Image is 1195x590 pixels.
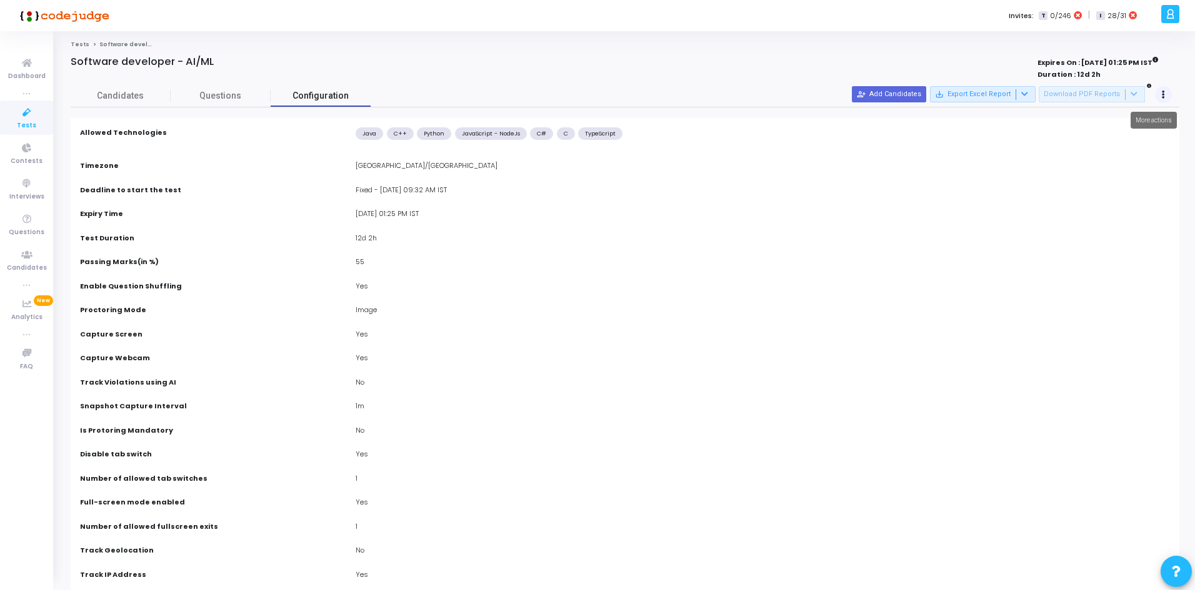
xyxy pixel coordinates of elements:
label: Enable Question Shuffling [80,281,182,292]
span: Configuration [292,89,349,102]
div: 1 [349,473,1176,487]
label: Track Geolocation [80,545,154,556]
span: Candidates [71,89,171,102]
strong: Expires On : [DATE] 01:25 PM IST [1037,54,1159,68]
div: [DATE] 01:25 PM IST [349,209,1176,222]
span: FAQ [20,361,33,372]
span: Contests [11,156,42,167]
div: 55 [349,257,1176,270]
label: Is Protoring Mandatory [80,425,173,436]
mat-icon: save_alt [935,90,944,99]
div: [GEOGRAPHIC_DATA]/[GEOGRAPHIC_DATA] [349,160,1176,174]
div: More actions [1131,112,1177,129]
div: Yes [349,353,1176,366]
span: I [1096,11,1104,21]
button: Add Candidates [852,86,926,102]
div: Image [349,305,1176,318]
div: Fixed - [DATE] 09:32 AM IST [349,185,1176,199]
label: Track IP Address [80,569,146,580]
span: New [34,295,53,306]
nav: breadcrumb [71,41,1179,49]
span: Candidates [7,263,47,273]
label: Full-screen mode enabled [80,497,185,508]
label: Proctoring Mode [80,305,146,315]
div: Yes [349,569,1176,583]
button: Export Excel Report [930,86,1036,102]
span: Tests [17,120,36,131]
label: Number of allowed tab switches [80,473,207,484]
span: Interviews [9,192,44,202]
div: Yes [349,281,1176,295]
label: Test Duration [80,233,134,243]
div: C# [530,127,553,140]
label: Deadline to start the test [80,185,181,195]
div: C++ [387,127,414,140]
a: Tests [71,41,89,48]
div: C [557,127,575,140]
div: Python [417,127,451,140]
span: 28/31 [1107,11,1126,21]
div: 12d 2h [349,233,1176,247]
div: TypeScript [578,127,622,140]
span: Questions [171,89,271,102]
label: Capture Screen [80,329,142,340]
span: | [1088,9,1090,22]
span: Software developer - AI/ML [99,41,185,48]
button: Download PDF Reports [1039,86,1145,102]
span: Dashboard [8,71,46,82]
span: Analytics [11,312,42,323]
div: JavaScript - NodeJs [455,127,527,140]
label: Timezone [80,160,119,171]
label: Number of allowed fullscreen exits [80,521,218,532]
label: Invites: [1009,11,1034,21]
span: 0/246 [1050,11,1071,21]
span: Questions [9,227,44,238]
label: Passing Marks(in %) [80,257,159,267]
label: Disable tab switch [80,449,152,460]
span: T [1039,11,1047,21]
label: Snapshot Capture Interval [80,401,187,411]
div: 1m [349,401,1176,415]
label: Expiry Time [80,209,123,219]
mat-icon: person_add_alt [857,90,866,99]
label: Allowed Technologies [80,127,167,138]
div: Yes [349,329,1176,343]
div: No [349,377,1176,391]
div: No [349,425,1176,439]
img: logo [16,3,109,28]
div: Yes [349,497,1176,511]
div: 1 [349,521,1176,535]
div: Yes [349,449,1176,463]
div: Java [356,127,383,140]
h4: Software developer - AI/ML [71,56,214,68]
div: No [349,545,1176,559]
label: Track Violations using AI [80,377,176,388]
label: Capture Webcam [80,353,150,363]
strong: Duration : 12d 2h [1037,69,1101,79]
